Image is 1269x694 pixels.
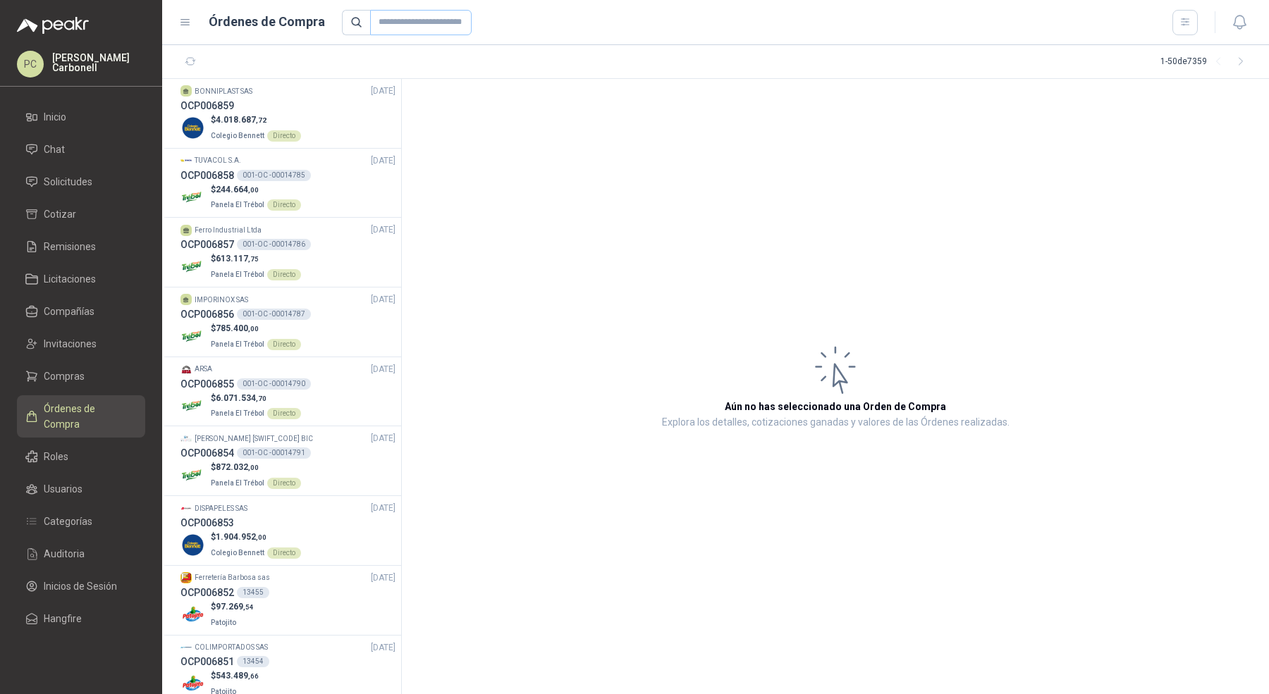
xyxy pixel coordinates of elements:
p: [PERSON_NAME] Carbonell [52,53,145,73]
a: Remisiones [17,233,145,260]
span: Chat [44,142,65,157]
a: Company Logo[PERSON_NAME] [SWIFT_CODE] BIC[DATE] OCP006854001-OC -00014791Company Logo$872.032,00... [180,432,396,490]
p: Explora los detalles, cotizaciones ganadas y valores de las Órdenes realizadas. [662,414,1010,431]
p: BONNIPLAST SAS [195,86,252,97]
h3: OCP006856 [180,306,234,322]
a: Company LogoTUVACOL S.A.[DATE] OCP006858001-OC -00014785Company Logo$244.664,00Panela El TrébolDi... [180,154,396,212]
a: Hangfire [17,605,145,632]
div: 13455 [237,587,269,598]
span: ,75 [248,255,259,263]
a: Inicio [17,104,145,130]
span: 1.904.952 [216,532,266,542]
span: Panela El Trébol [211,340,264,348]
p: Ferretería Barbosa sas [195,572,270,583]
img: Logo peakr [17,17,89,34]
h3: OCP006858 [180,168,234,183]
span: Invitaciones [44,336,97,352]
h3: OCP006851 [180,654,234,669]
span: Inicio [44,109,66,125]
div: 13454 [237,656,269,667]
a: Compras [17,363,145,390]
span: ,66 [248,672,259,680]
img: Company Logo [180,433,192,445]
p: COLIMPORTADOS SAS [195,642,268,653]
p: $ [211,183,301,197]
a: Company LogoARSA[DATE] OCP006855001-OC -00014790Company Logo$6.071.534,70Panela El TrébolDirecto [180,363,396,421]
p: IMPORINOX SAS [195,295,248,306]
span: Inicios de Sesión [44,578,117,594]
span: Colegio Bennett [211,549,264,557]
span: ,00 [256,533,266,541]
img: Company Logo [180,394,205,419]
span: ,00 [248,325,259,333]
span: ,70 [256,395,266,402]
span: [DATE] [371,641,396,655]
span: 97.269 [216,602,254,612]
div: 001-OC -00014787 [237,309,311,320]
span: Compañías [44,304,94,319]
span: 244.664 [216,185,259,194]
a: Roles [17,443,145,470]
img: Company Logo [180,155,192,166]
div: PC [17,51,44,78]
span: Solicitudes [44,174,92,190]
h3: Aún no has seleccionado una Orden de Compra [725,399,946,414]
a: Usuarios [17,476,145,502]
h3: OCP006853 [180,515,234,531]
p: Ferro Industrial Ltda [195,225,262,236]
img: Company Logo [180,533,205,557]
span: [DATE] [371,293,396,306]
div: Directo [267,269,301,280]
span: [DATE] [371,571,396,585]
img: Company Logo [180,642,192,653]
span: Compras [44,368,85,384]
span: Licitaciones [44,271,96,287]
a: Company LogoDISPAPELES SAS[DATE] OCP006853Company Logo$1.904.952,00Colegio BennettDirecto [180,502,396,559]
span: Categorías [44,514,92,529]
span: ,00 [248,186,259,194]
div: Directo [267,130,301,142]
a: IMPORINOX SAS[DATE] OCP006856001-OC -00014787Company Logo$785.400,00Panela El TrébolDirecto [180,293,396,351]
span: Colegio Bennett [211,132,264,140]
a: Inicios de Sesión [17,573,145,600]
img: Company Logo [180,463,205,488]
a: Cotizar [17,201,145,228]
h3: OCP006852 [180,585,234,600]
img: Company Logo [180,503,192,514]
span: [DATE] [371,432,396,445]
div: 1 - 50 de 7359 [1160,51,1252,73]
span: 785.400 [216,323,259,333]
span: Auditoria [44,546,85,562]
span: Remisiones [44,239,96,254]
a: Company LogoFerretería Barbosa sas[DATE] OCP00685213455Company Logo$97.269,54Patojito [180,571,396,629]
a: Invitaciones [17,330,145,357]
img: Company Logo [180,116,205,140]
span: 4.018.687 [216,115,266,125]
span: [DATE] [371,154,396,168]
p: DISPAPELES SAS [195,503,247,514]
span: [DATE] [371,223,396,237]
a: Solicitudes [17,168,145,195]
h3: OCP006859 [180,98,234,113]
h3: OCP006854 [180,445,234,461]
span: Órdenes de Compra [44,401,132,432]
img: Company Logo [180,185,205,209]
div: Directo [267,478,301,489]
a: BONNIPLAST SAS[DATE] OCP006859Company Logo$4.018.687,72Colegio BennettDirecto [180,85,396,142]
div: 001-OC -00014791 [237,447,311,459]
span: [DATE] [371,363,396,376]
p: $ [211,461,301,474]
a: Órdenes de Compra [17,395,145,438]
span: 613.117 [216,254,259,264]
span: Panela El Trébol [211,271,264,278]
span: Roles [44,449,68,464]
h1: Órdenes de Compra [209,12,325,32]
div: Directo [267,547,301,559]
a: Auditoria [17,540,145,567]
p: TUVACOL S.A. [195,155,241,166]
div: Directo [267,199,301,211]
span: 872.032 [216,462,259,472]
p: $ [211,392,301,405]
span: [DATE] [371,502,396,515]
div: 001-OC -00014790 [237,378,311,390]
